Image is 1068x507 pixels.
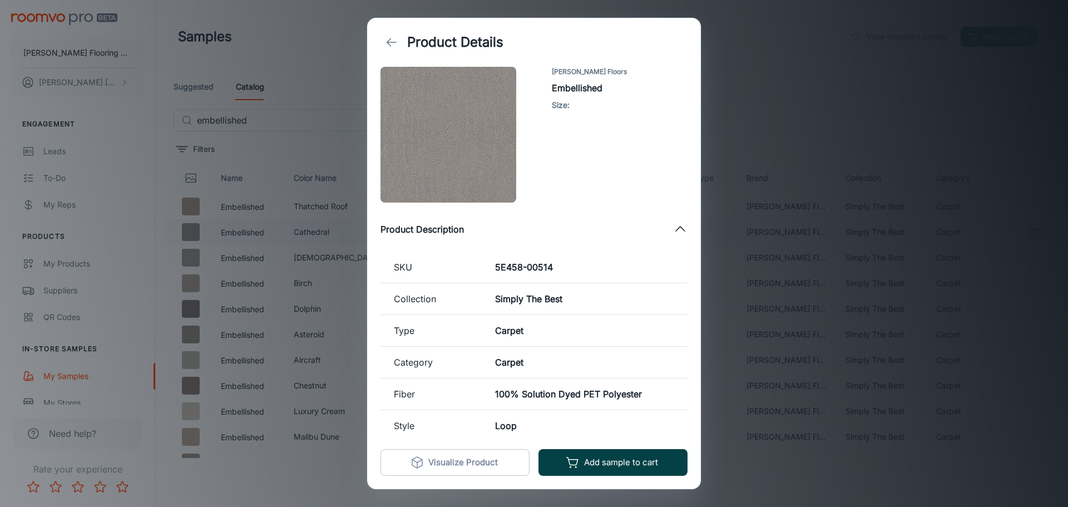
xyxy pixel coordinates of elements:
[495,324,674,337] h6: Carpet
[380,449,530,476] button: Visualize Product
[538,449,688,476] button: Add sample to cart
[552,67,688,77] span: [PERSON_NAME] Floors
[380,223,464,236] h6: Product Description
[394,324,468,337] p: Type
[380,211,688,247] div: Product Description
[394,292,468,306] p: Collection
[407,32,503,52] h1: Product Details
[495,292,674,306] h6: Simply The Best
[394,356,468,369] p: Category
[380,31,403,53] button: back
[394,387,468,401] p: Fiber
[495,356,674,369] h6: Carpet
[495,387,674,401] h6: 100% Solution Dyed PET Polyester
[495,260,674,274] h6: 5E458-00514
[552,81,688,95] h6: Embellished
[394,260,468,274] p: SKU
[394,419,468,432] p: Style
[495,419,674,432] h6: Loop
[552,99,688,111] h6: Size :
